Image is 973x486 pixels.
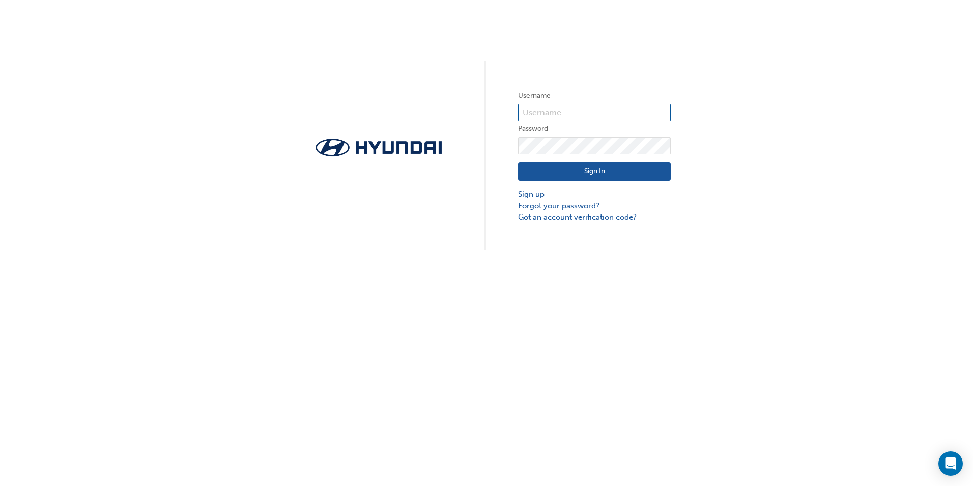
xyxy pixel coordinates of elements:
[938,451,963,476] div: Open Intercom Messenger
[518,188,671,200] a: Sign up
[302,136,455,159] img: Trak
[518,123,671,135] label: Password
[518,90,671,102] label: Username
[518,200,671,212] a: Forgot your password?
[518,162,671,181] button: Sign In
[518,104,671,121] input: Username
[518,211,671,223] a: Got an account verification code?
